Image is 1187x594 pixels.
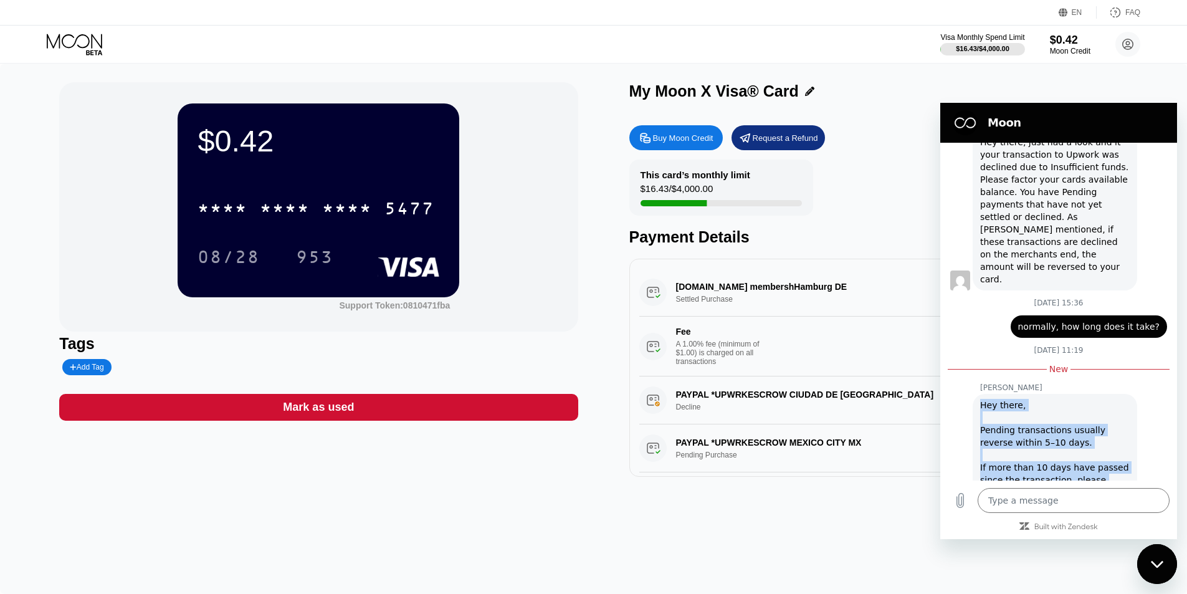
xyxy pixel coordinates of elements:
[62,359,111,375] div: Add Tag
[676,340,770,366] div: A 1.00% fee (minimum of $1.00) is charged on all transactions
[1137,544,1177,584] iframe: Button to launch messaging window, conversation in progress
[59,335,578,353] div: Tags
[940,33,1024,55] div: Visa Monthly Spend Limit$16.43/$4,000.00
[296,249,333,269] div: 953
[1059,6,1097,19] div: EN
[940,103,1177,539] iframe: Messaging window
[753,133,818,143] div: Request a Refund
[1097,6,1140,19] div: FAQ
[641,183,713,200] div: $16.43 / $4,000.00
[1072,8,1082,17] div: EN
[283,400,354,414] div: Mark as used
[1050,47,1090,55] div: Moon Credit
[198,123,439,158] div: $0.42
[1050,34,1090,47] div: $0.42
[956,45,1009,52] div: $16.43 / $4,000.00
[188,241,269,272] div: 08/28
[629,125,723,150] div: Buy Moon Credit
[940,33,1024,42] div: Visa Monthly Spend Limit
[639,472,1138,532] div: FeeA 1.00% fee (minimum of $1.00) is charged on all transactions$1.00[DATE] 4:05 PM
[70,363,103,371] div: Add Tag
[1125,8,1140,17] div: FAQ
[641,170,750,180] div: This card’s monthly limit
[1050,34,1090,55] div: $0.42Moon Credit
[732,125,825,150] div: Request a Refund
[629,228,1148,246] div: Payment Details
[339,300,450,310] div: Support Token:0810471fba
[384,200,434,220] div: 5477
[653,133,713,143] div: Buy Moon Credit
[198,249,260,269] div: 08/28
[339,300,450,310] div: Support Token: 0810471fba
[676,327,763,337] div: Fee
[287,241,343,272] div: 953
[629,82,799,100] div: My Moon X Visa® Card
[639,317,1138,376] div: FeeA 1.00% fee (minimum of $1.00) is charged on all transactions$1.00[DATE] 6:01 PM
[59,394,578,421] div: Mark as used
